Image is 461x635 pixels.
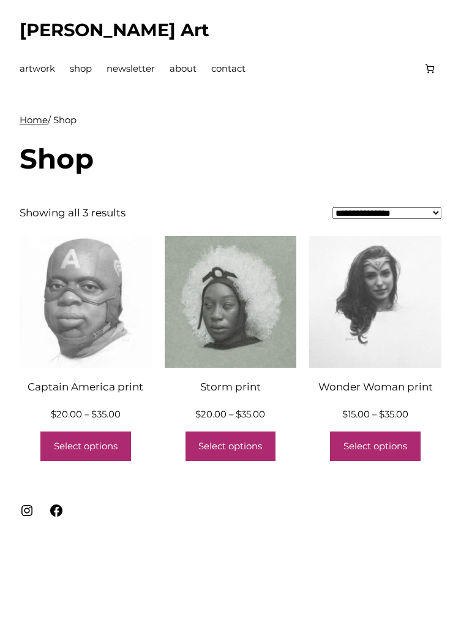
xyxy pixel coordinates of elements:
span: contact [211,63,245,74]
span: Select options [198,439,262,454]
bdi: 20.00 [51,408,82,420]
span: shop [70,63,92,74]
span: newsletter [107,63,155,74]
span: $ [91,408,97,420]
bdi: 35.00 [379,408,408,420]
span: Select options [54,439,118,454]
span: about [170,63,197,74]
bdi: 35.00 [236,408,265,420]
span: $ [51,408,56,420]
a: about [170,61,197,76]
span: artwork [20,63,55,74]
a: Select options for “Captain America print” [40,432,131,461]
a: Storm print [200,380,261,395]
a: Wonder Woman print [318,380,433,395]
h1: Shop [20,142,441,175]
a: [PERSON_NAME] Art [20,19,209,40]
bdi: 15.00 [342,408,370,420]
a: contact [211,61,245,76]
span: – [84,408,89,420]
button: 0 items in cart [419,57,441,80]
span: $ [195,408,201,420]
span: $ [236,408,241,420]
bdi: 35.00 [91,408,121,420]
span: $ [379,408,384,420]
p: Showing all 3 results [20,205,126,221]
a: Select options for “Storm print” [186,432,276,461]
a: newsletter [107,61,155,76]
a: artwork [20,61,55,76]
span: $ [342,408,348,420]
nav: Navigation [20,61,245,76]
select: Shop order [332,207,441,219]
span: Select options [343,439,407,454]
a: Select options for “Wonder Woman print” [330,432,421,461]
a: shop [70,61,92,76]
a: Home [20,114,48,126]
span: – [372,408,377,420]
a: Captain America print [28,380,143,395]
nav: Breadcrumb [20,113,441,127]
span: – [229,408,233,420]
bdi: 20.00 [195,408,227,420]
